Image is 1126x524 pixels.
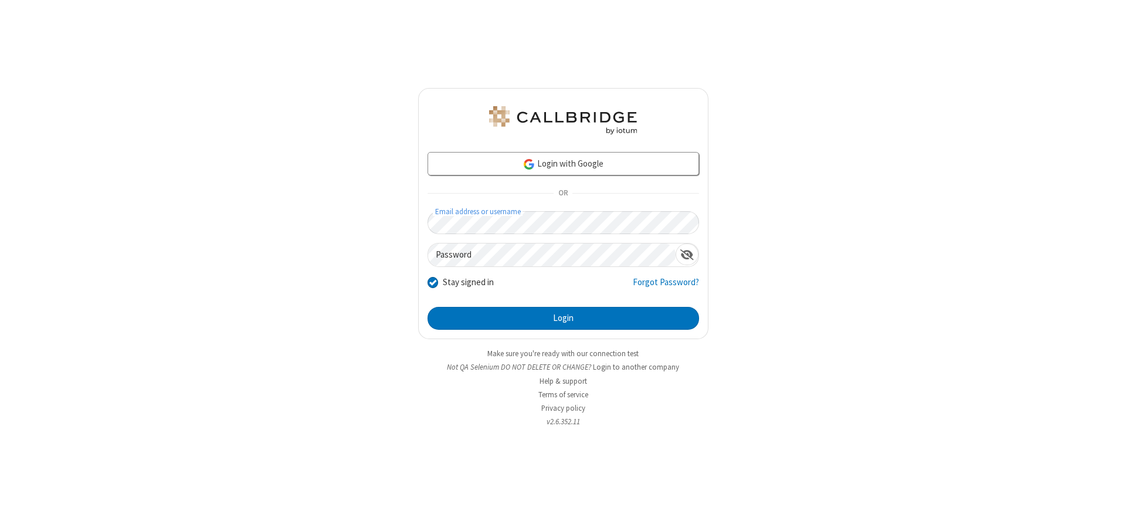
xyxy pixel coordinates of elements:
[487,106,639,134] img: QA Selenium DO NOT DELETE OR CHANGE
[443,276,494,289] label: Stay signed in
[428,211,699,234] input: Email address or username
[676,244,698,265] div: Show password
[428,152,699,175] a: Login with Google
[428,307,699,330] button: Login
[1097,493,1117,516] iframe: Chat
[418,361,708,373] li: Not QA Selenium DO NOT DELETE OR CHANGE?
[428,244,676,266] input: Password
[418,416,708,427] li: v2.6.352.11
[540,376,587,386] a: Help & support
[633,276,699,298] a: Forgot Password?
[554,185,572,202] span: OR
[523,158,535,171] img: google-icon.png
[593,361,679,373] button: Login to another company
[487,349,639,359] a: Make sure you're ready with our connection test
[538,390,588,400] a: Terms of service
[541,403,585,413] a: Privacy policy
